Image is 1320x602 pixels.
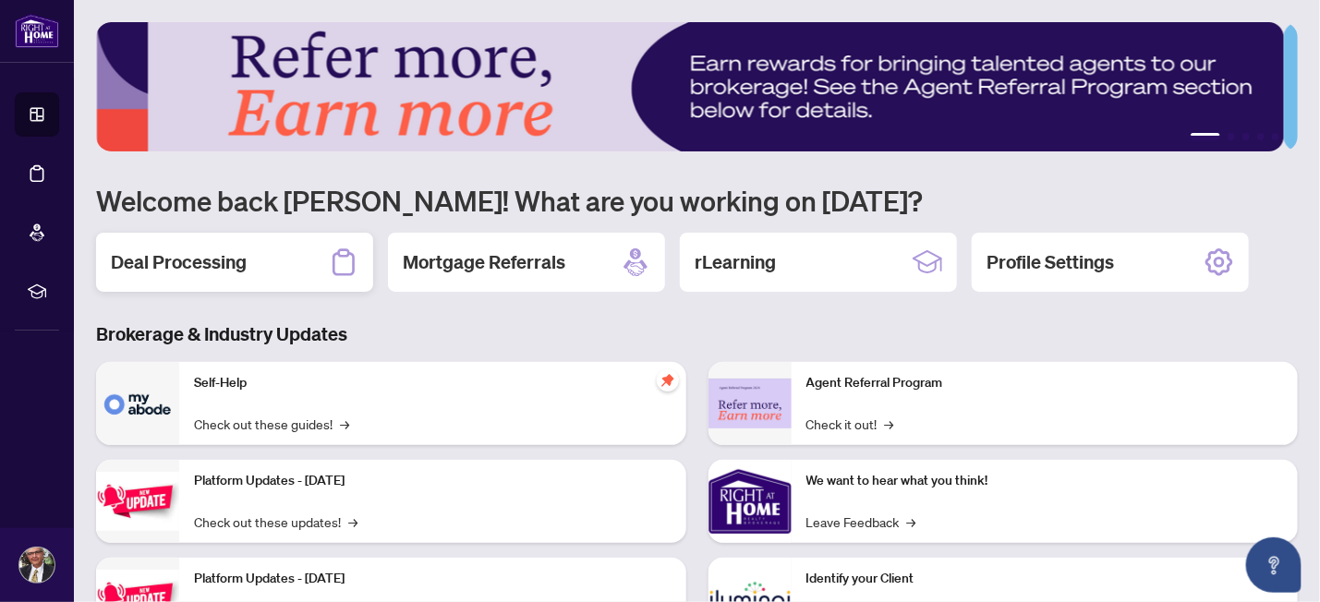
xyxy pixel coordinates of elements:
[1257,133,1265,140] button: 4
[1242,133,1250,140] button: 3
[403,249,565,275] h2: Mortgage Referrals
[987,249,1114,275] h2: Profile Settings
[194,569,672,589] p: Platform Updates - [DATE]
[348,512,357,532] span: →
[96,183,1298,218] h1: Welcome back [PERSON_NAME]! What are you working on [DATE]?
[96,321,1298,347] h3: Brokerage & Industry Updates
[96,472,179,530] img: Platform Updates - July 21, 2025
[194,512,357,532] a: Check out these updates!→
[1191,133,1220,140] button: 1
[194,373,672,393] p: Self-Help
[96,22,1284,151] img: Slide 0
[806,373,1284,393] p: Agent Referral Program
[806,471,1284,491] p: We want to hear what you think!
[695,249,776,275] h2: rLearning
[96,362,179,445] img: Self-Help
[708,460,792,543] img: We want to hear what you think!
[806,512,916,532] a: Leave Feedback→
[1272,133,1279,140] button: 5
[194,414,349,434] a: Check out these guides!→
[885,414,894,434] span: →
[194,471,672,491] p: Platform Updates - [DATE]
[806,414,894,434] a: Check it out!→
[657,369,679,391] span: pushpin
[111,249,247,275] h2: Deal Processing
[340,414,349,434] span: →
[1228,133,1235,140] button: 2
[907,512,916,532] span: →
[15,14,59,48] img: logo
[806,569,1284,589] p: Identify your Client
[708,379,792,429] img: Agent Referral Program
[1246,537,1302,593] button: Open asap
[19,548,54,583] img: Profile Icon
